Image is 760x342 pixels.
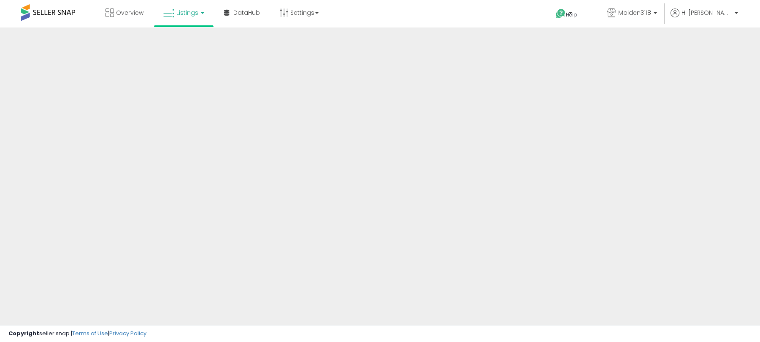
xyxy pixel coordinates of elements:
[8,330,146,338] div: seller snap | |
[116,8,143,17] span: Overview
[72,329,108,337] a: Terms of Use
[109,329,146,337] a: Privacy Policy
[566,11,577,18] span: Help
[549,2,594,27] a: Help
[682,8,732,17] span: Hi [PERSON_NAME]
[8,329,39,337] strong: Copyright
[176,8,198,17] span: Listings
[233,8,260,17] span: DataHub
[671,8,738,27] a: Hi [PERSON_NAME]
[555,8,566,19] i: Get Help
[618,8,651,17] span: Maiden3118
